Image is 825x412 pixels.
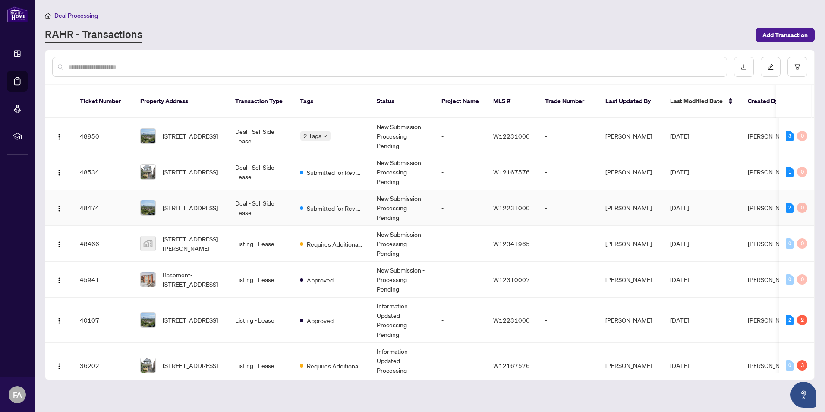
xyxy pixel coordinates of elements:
[141,313,155,327] img: thumbnail-img
[598,298,663,343] td: [PERSON_NAME]
[748,316,794,324] span: [PERSON_NAME]
[435,226,486,262] td: -
[228,343,293,388] td: Listing - Lease
[370,343,435,388] td: Information Updated - Processing Pending
[73,343,133,388] td: 36202
[435,118,486,154] td: -
[670,204,689,212] span: [DATE]
[163,270,221,289] span: Basement-[STREET_ADDRESS]
[670,361,689,369] span: [DATE]
[141,358,155,373] img: thumbnail-img
[435,343,486,388] td: -
[670,96,723,106] span: Last Modified Date
[228,298,293,343] td: Listing - Lease
[307,168,363,177] span: Submitted for Review
[163,203,218,212] span: [STREET_ADDRESS]
[141,129,155,143] img: thumbnail-img
[141,236,155,251] img: thumbnail-img
[538,85,598,118] th: Trade Number
[748,204,794,212] span: [PERSON_NAME]
[307,316,334,325] span: Approved
[756,28,815,42] button: Add Transaction
[45,27,142,43] a: RAHR - Transactions
[786,131,794,141] div: 3
[748,168,794,176] span: [PERSON_NAME]
[598,262,663,298] td: [PERSON_NAME]
[493,132,530,140] span: W12231000
[307,203,363,213] span: Submitted for Review
[228,190,293,226] td: Deal - Sell Side Lease
[493,204,530,212] span: W12231000
[133,85,228,118] th: Property Address
[73,298,133,343] td: 40107
[538,343,598,388] td: -
[141,165,155,179] img: thumbnail-img
[54,12,98,19] span: Deal Processing
[56,133,63,140] img: Logo
[598,226,663,262] td: [PERSON_NAME]
[228,85,293,118] th: Transaction Type
[762,28,808,42] span: Add Transaction
[670,168,689,176] span: [DATE]
[493,276,530,283] span: W12310007
[370,298,435,343] td: Information Updated - Processing Pending
[741,64,747,70] span: download
[13,389,22,401] span: FA
[73,262,133,298] td: 45941
[56,205,63,212] img: Logo
[228,262,293,298] td: Listing - Lease
[141,272,155,287] img: thumbnail-img
[163,167,218,177] span: [STREET_ADDRESS]
[787,57,807,77] button: filter
[670,316,689,324] span: [DATE]
[307,361,363,371] span: Requires Additional Docs
[435,85,486,118] th: Project Name
[73,85,133,118] th: Ticket Number
[52,358,66,372] button: Logo
[748,361,794,369] span: [PERSON_NAME]
[52,237,66,250] button: Logo
[538,118,598,154] td: -
[228,118,293,154] td: Deal - Sell Side Lease
[598,118,663,154] td: [PERSON_NAME]
[56,277,63,284] img: Logo
[163,234,221,253] span: [STREET_ADDRESS][PERSON_NAME]
[45,13,51,19] span: home
[598,154,663,190] td: [PERSON_NAME]
[598,190,663,226] td: [PERSON_NAME]
[670,132,689,140] span: [DATE]
[435,190,486,226] td: -
[538,262,598,298] td: -
[52,201,66,215] button: Logo
[663,85,741,118] th: Last Modified Date
[370,226,435,262] td: New Submission - Processing Pending
[435,154,486,190] td: -
[52,313,66,327] button: Logo
[56,241,63,248] img: Logo
[73,154,133,190] td: 48534
[797,360,807,371] div: 3
[734,57,754,77] button: download
[228,154,293,190] td: Deal - Sell Side Lease
[370,154,435,190] td: New Submission - Processing Pending
[141,200,155,215] img: thumbnail-img
[435,262,486,298] td: -
[370,118,435,154] td: New Submission - Processing Pending
[56,317,63,324] img: Logo
[797,203,807,213] div: 0
[307,239,363,249] span: Requires Additional Docs
[56,363,63,370] img: Logo
[670,276,689,283] span: [DATE]
[370,190,435,226] td: New Submission - Processing Pending
[163,131,218,141] span: [STREET_ADDRESS]
[797,315,807,325] div: 2
[538,154,598,190] td: -
[538,190,598,226] td: -
[741,85,793,118] th: Created By
[670,240,689,247] span: [DATE]
[768,64,774,70] span: edit
[435,298,486,343] td: -
[598,343,663,388] td: [PERSON_NAME]
[786,274,794,285] div: 0
[307,275,334,285] span: Approved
